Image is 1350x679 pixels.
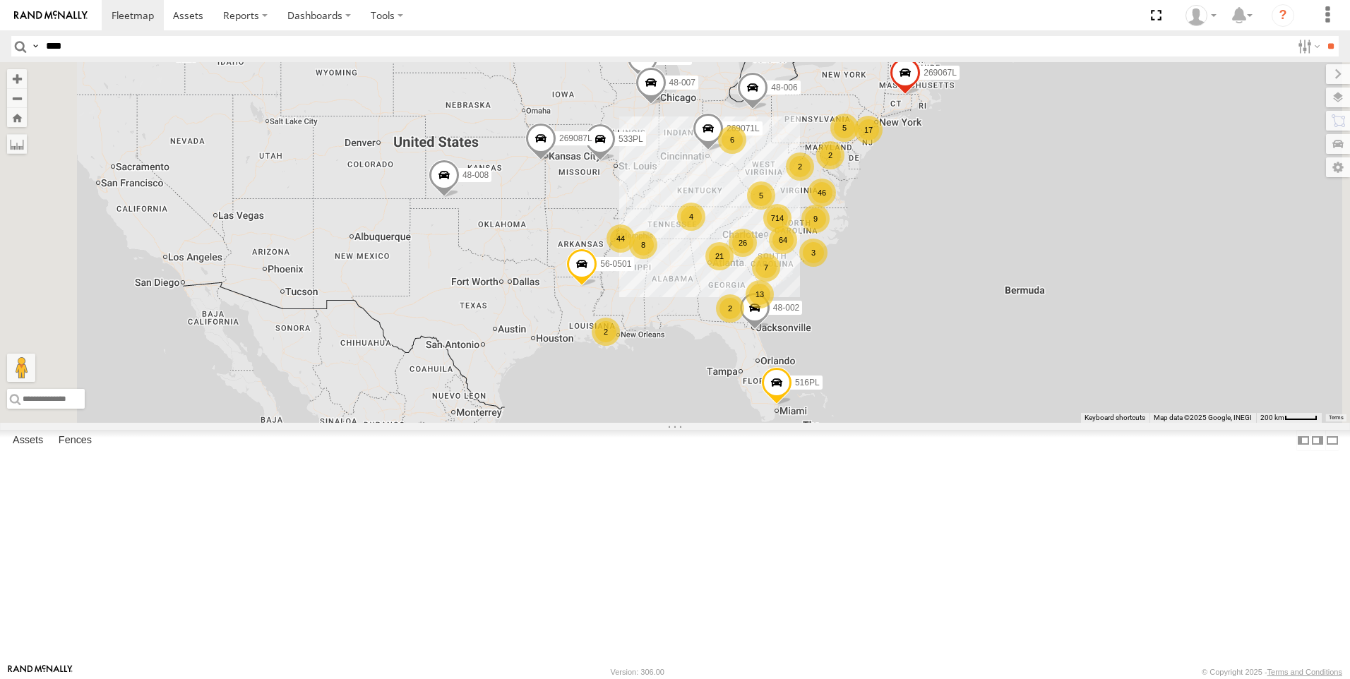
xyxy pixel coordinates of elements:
div: 2 [592,318,620,346]
button: Drag Pegman onto the map to open Street View [7,354,35,382]
div: 44 [607,224,635,253]
span: 516PL [795,378,820,387]
span: 200 km [1260,414,1284,421]
div: 714 [763,204,792,232]
div: Kevin McGiveron [1181,5,1221,26]
i: ? [1272,4,1294,27]
div: 8 [629,231,657,259]
label: Hide Summary Table [1325,430,1339,450]
button: Map Scale: 200 km per 43 pixels [1256,413,1322,423]
img: rand-logo.svg [14,11,88,20]
label: Map Settings [1326,157,1350,177]
a: Terms and Conditions [1267,668,1342,676]
span: 269071L [727,123,760,133]
label: Dock Summary Table to the Left [1296,430,1310,450]
a: Visit our Website [8,665,73,679]
span: 533PL [619,134,643,144]
div: 2 [786,152,814,181]
span: Map data ©2025 Google, INEGI [1154,414,1252,421]
div: 9 [801,205,830,233]
span: 48-008 [462,170,489,180]
label: Measure [7,134,27,154]
div: 7 [752,253,780,282]
div: 13 [746,280,774,308]
span: 56-0501 [600,259,631,269]
div: 21 [705,242,734,270]
span: 269067L [924,68,957,78]
div: 46 [808,179,836,207]
button: Zoom in [7,69,27,88]
span: 269087L [559,133,592,143]
div: Version: 306.00 [611,668,664,676]
div: 4 [677,203,705,231]
div: 2 [816,141,844,169]
div: 5 [830,114,859,142]
label: Search Query [30,36,41,56]
button: Keyboard shortcuts [1085,413,1145,423]
div: © Copyright 2025 - [1202,668,1342,676]
span: 269042 [661,53,689,63]
div: 26 [729,229,757,257]
label: Assets [6,431,50,450]
div: 2 [716,294,744,323]
label: Fences [52,431,99,450]
div: 64 [769,226,797,254]
div: 17 [854,116,883,144]
label: Dock Summary Table to the Right [1310,430,1325,450]
span: 48-002 [773,303,799,313]
div: 6 [718,126,746,154]
button: Zoom out [7,88,27,108]
button: Zoom Home [7,108,27,127]
span: 48-006 [771,82,797,92]
span: 48-007 [669,78,695,88]
a: Terms (opens in new tab) [1329,415,1344,421]
label: Search Filter Options [1292,36,1322,56]
div: 3 [799,239,828,267]
div: 5 [747,181,775,210]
